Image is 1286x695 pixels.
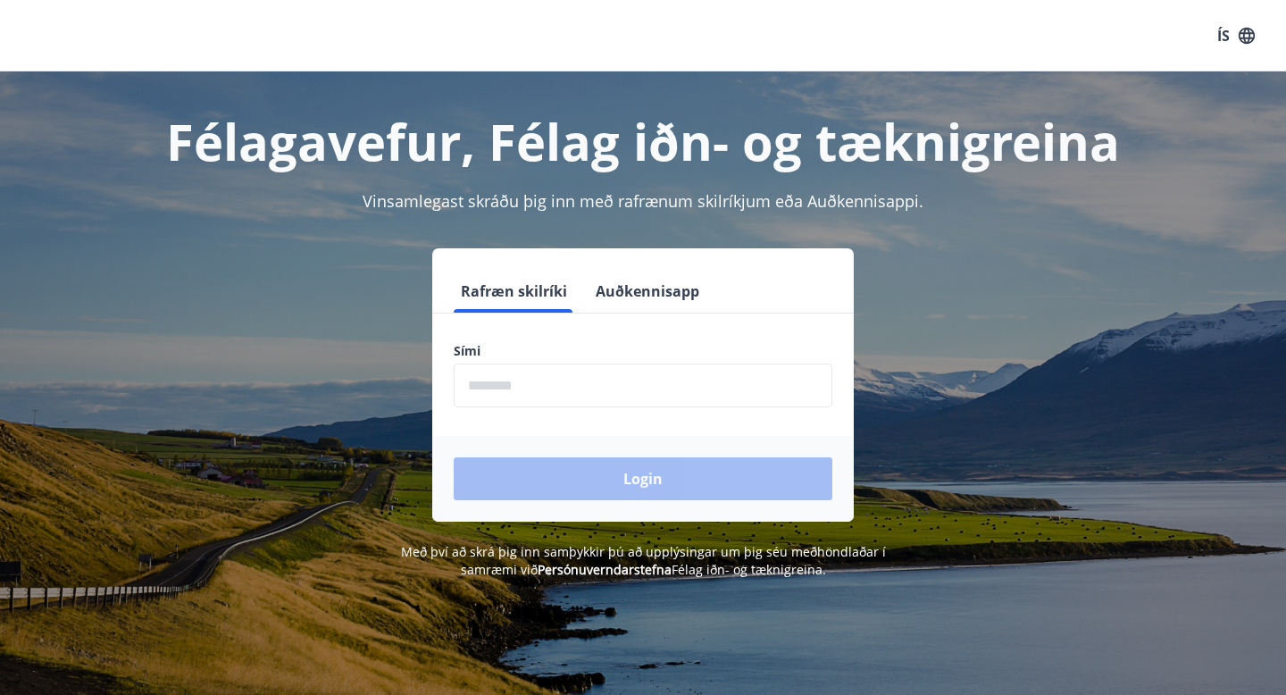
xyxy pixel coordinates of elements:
[589,270,706,313] button: Auðkennisapp
[21,107,1265,175] h1: Félagavefur, Félag iðn- og tæknigreina
[538,561,672,578] a: Persónuverndarstefna
[454,270,574,313] button: Rafræn skilríki
[454,342,832,360] label: Sími
[401,543,886,578] span: Með því að skrá þig inn samþykkir þú að upplýsingar um þig séu meðhöndlaðar í samræmi við Félag i...
[363,190,923,212] span: Vinsamlegast skráðu þig inn með rafrænum skilríkjum eða Auðkennisappi.
[1207,20,1265,52] button: ÍS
